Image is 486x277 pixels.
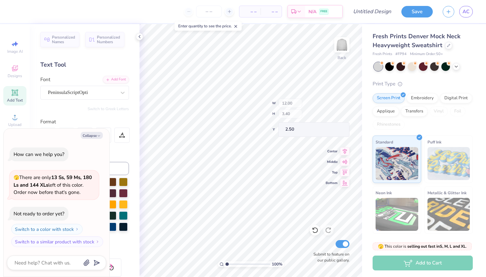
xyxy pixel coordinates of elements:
div: Embroidery [407,93,438,103]
input: – – [196,6,222,17]
button: Switch to a similar product with stock [11,236,103,247]
span: This color is . [378,243,467,249]
a: AC [459,6,473,17]
img: Puff Ink [427,147,470,180]
span: 🫣 [14,174,19,181]
div: Enter quantity to see the price. [175,21,242,31]
img: Back [335,38,348,51]
div: Screen Print [373,93,405,103]
span: There are only left of this color. Order now before that's gone. [14,174,92,196]
span: Image AI [7,49,23,54]
strong: 13 Ss, 59 Ms, 180 Ls and 144 XLs [14,174,92,188]
div: Text Tool [40,60,129,69]
span: Add Text [7,98,23,103]
span: Puff Ink [427,138,441,145]
span: Standard [376,138,393,145]
span: AC [463,8,469,15]
span: 🫣 [378,243,384,250]
div: Vinyl [429,107,448,116]
span: – – [243,8,257,15]
strong: selling out fast in S, M, L and XL [407,244,466,249]
span: Fresh Prints Denver Mock Neck Heavyweight Sweatshirt [373,32,461,49]
div: Rhinestones [373,120,405,130]
span: # FP94 [395,51,407,57]
span: 100 % [272,261,282,267]
div: Digital Print [440,93,472,103]
button: Save [401,6,433,17]
span: Middle [326,160,338,164]
span: Designs [8,73,22,78]
label: Font [40,76,50,83]
div: Foil [450,107,466,116]
span: Bottom [326,181,338,185]
span: – – [264,8,278,15]
div: How can we help you? [14,151,64,158]
div: Format [40,118,130,126]
span: Fresh Prints [373,51,392,57]
div: Transfers [401,107,427,116]
div: Add Font [103,76,129,83]
div: Back [338,55,346,61]
div: Not ready to order yet? [14,210,64,217]
label: Submit to feature on our public gallery. [310,251,349,263]
span: N/A [308,8,316,15]
span: Upload [8,122,21,127]
span: Metallic & Glitter Ink [427,189,466,196]
img: Switch to a similar product with stock [96,240,100,244]
span: FREE [320,9,327,14]
div: Print Type [373,80,473,88]
img: Standard [376,147,418,180]
button: Switch to a color with stock [11,224,83,234]
img: Neon Ink [376,198,418,231]
span: Center [326,149,338,154]
span: Personalized Numbers [97,35,120,44]
span: Personalized Names [52,35,75,44]
img: Switch to a color with stock [75,227,79,231]
div: Applique [373,107,399,116]
img: Metallic & Glitter Ink [427,198,470,231]
button: Collapse [81,132,103,139]
span: Top [326,170,338,175]
span: Neon Ink [376,189,392,196]
span: Minimum Order: 50 + [410,51,443,57]
button: Switch to Greek Letters [88,106,129,111]
input: Untitled Design [348,5,396,18]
